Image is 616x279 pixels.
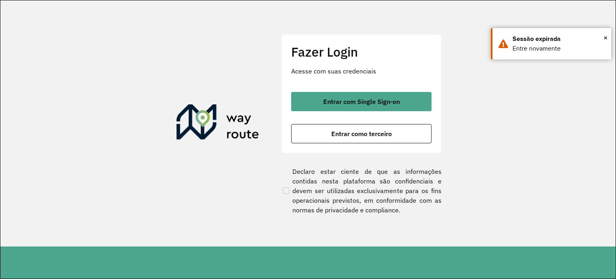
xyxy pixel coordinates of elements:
span: × [604,32,608,44]
button: Close [604,32,608,44]
div: Sessão expirada [513,34,605,44]
button: button [291,124,432,143]
button: button [291,92,432,111]
p: Acesse com suas credenciais [291,66,432,76]
label: Declaro estar ciente de que as informações contidas nesta plataforma são confidenciais e devem se... [281,167,442,215]
span: Entrar com Single Sign-on [323,98,400,105]
span: Entrar como terceiro [331,130,392,137]
div: Entre novamente [513,44,605,53]
h2: Fazer Login [291,44,432,59]
img: Roteirizador AmbevTech [176,104,259,143]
